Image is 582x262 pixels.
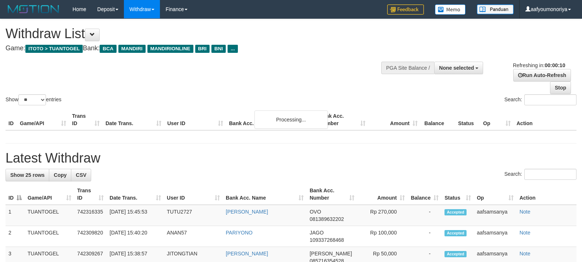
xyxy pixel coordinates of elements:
label: Search: [504,94,576,105]
td: aafsamsanya [474,226,517,247]
td: TUTU2727 [164,205,223,226]
a: PARIYONO [226,230,253,236]
h1: Withdraw List [6,26,381,41]
img: Feedback.jpg [387,4,424,15]
label: Search: [504,169,576,180]
th: Trans ID: activate to sort column ascending [74,184,107,205]
span: Show 25 rows [10,172,44,178]
a: Stop [550,81,571,94]
th: Game/API: activate to sort column ascending [25,184,74,205]
span: Refreshing in: [513,62,565,68]
span: ITOTO > TUANTOGEL [25,45,83,53]
img: Button%20Memo.svg [435,4,466,15]
img: panduan.png [477,4,514,14]
img: MOTION_logo.png [6,4,61,15]
th: Bank Acc. Name: activate to sort column ascending [223,184,307,205]
th: Date Trans. [103,109,164,130]
td: 742316335 [74,205,107,226]
select: Showentries [18,94,46,105]
span: BCA [100,45,116,53]
span: Copy [54,172,67,178]
th: Op [480,109,514,130]
a: Note [519,251,531,256]
span: BRI [195,45,210,53]
a: Show 25 rows [6,169,49,181]
a: [PERSON_NAME] [226,209,268,215]
td: TUANTOGEL [25,205,74,226]
th: ID: activate to sort column descending [6,184,25,205]
th: ID [6,109,17,130]
span: JAGO [310,230,324,236]
td: 2 [6,226,25,247]
span: Copy 081389632202 to clipboard [310,216,344,222]
th: User ID: activate to sort column ascending [164,184,223,205]
th: Action [517,184,576,205]
th: Bank Acc. Number: activate to sort column ascending [307,184,357,205]
span: MANDIRIONLINE [147,45,193,53]
th: Status [455,109,480,130]
th: User ID [164,109,226,130]
th: Action [514,109,576,130]
td: [DATE] 15:45:53 [107,205,164,226]
span: Accepted [444,230,467,236]
span: OVO [310,209,321,215]
th: Balance: activate to sort column ascending [408,184,442,205]
input: Search: [524,169,576,180]
th: Balance [421,109,455,130]
span: Accepted [444,209,467,215]
span: Copy 109337268468 to clipboard [310,237,344,243]
input: Search: [524,94,576,105]
span: [PERSON_NAME] [310,251,352,256]
td: - [408,226,442,247]
td: Rp 270,000 [357,205,408,226]
th: Op: activate to sort column ascending [474,184,517,205]
th: Bank Acc. Name [226,109,316,130]
a: Copy [49,169,71,181]
span: CSV [76,172,86,178]
strong: 00:00:10 [544,62,565,68]
div: PGA Site Balance / [381,62,434,74]
td: aafsamsanya [474,205,517,226]
a: Note [519,230,531,236]
span: ... [228,45,238,53]
span: BNI [211,45,226,53]
button: None selected [434,62,483,74]
th: Bank Acc. Number [316,109,368,130]
th: Amount: activate to sort column ascending [357,184,408,205]
th: Game/API [17,109,69,130]
label: Show entries [6,94,61,105]
td: TUANTOGEL [25,226,74,247]
h1: Latest Withdraw [6,151,576,165]
h4: Game: Bank: [6,45,381,52]
span: None selected [439,65,474,71]
a: Run Auto-Refresh [513,69,571,81]
a: [PERSON_NAME] [226,251,268,256]
th: Date Trans.: activate to sort column ascending [107,184,164,205]
span: MANDIRI [118,45,146,53]
td: [DATE] 15:40:20 [107,226,164,247]
td: - [408,205,442,226]
span: Accepted [444,251,467,257]
th: Status: activate to sort column ascending [442,184,474,205]
th: Amount [368,109,421,130]
td: Rp 100,000 [357,226,408,247]
a: CSV [71,169,91,181]
a: Note [519,209,531,215]
td: 742309820 [74,226,107,247]
td: ANAN57 [164,226,223,247]
td: 1 [6,205,25,226]
th: Trans ID [69,109,103,130]
div: Processing... [254,110,328,129]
